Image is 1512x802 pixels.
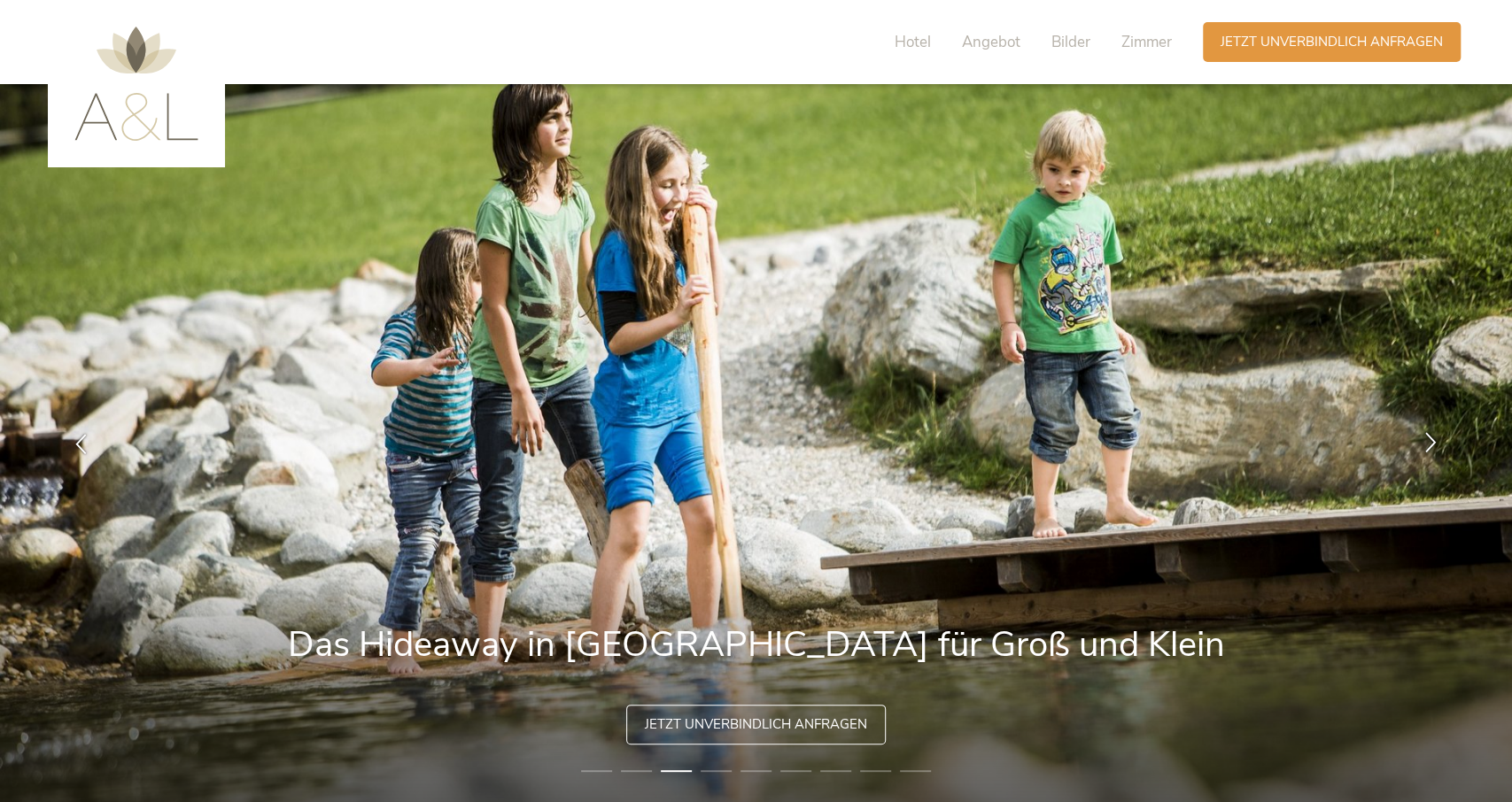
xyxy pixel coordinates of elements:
[74,27,198,141] img: AMONTI & LUNARIS Wellnessresort
[895,32,931,52] span: Hotel
[1221,33,1443,51] span: Jetzt unverbindlich anfragen
[645,715,867,734] span: Jetzt unverbindlich anfragen
[1121,32,1172,52] span: Zimmer
[962,32,1020,52] span: Angebot
[1051,32,1090,52] span: Bilder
